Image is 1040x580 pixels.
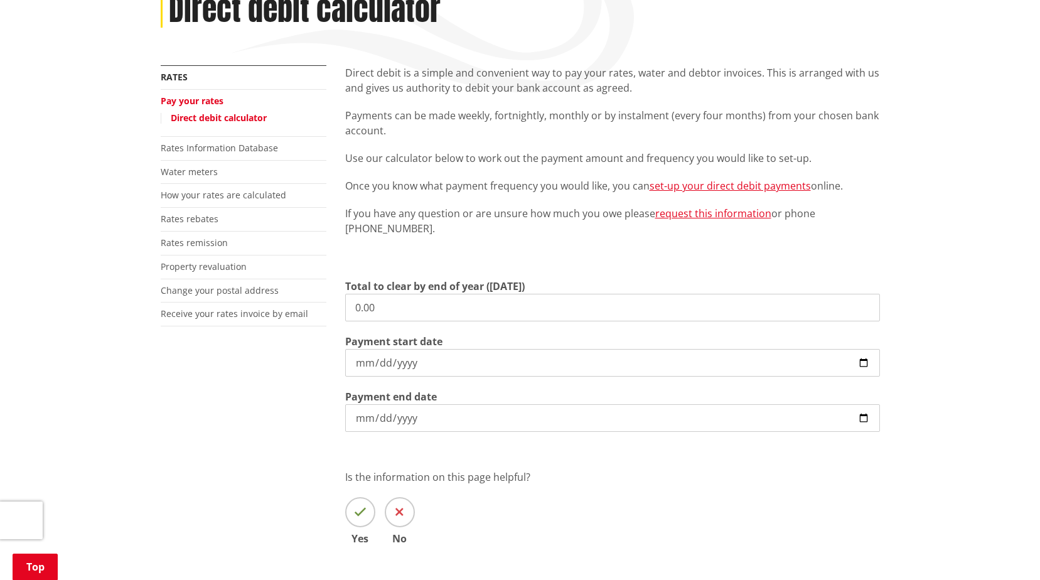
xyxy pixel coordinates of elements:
a: request this information [655,207,771,220]
a: Direct debit calculator [171,112,267,124]
a: Rates Information Database [161,142,278,154]
p: Is the information on this page helpful? [345,470,880,485]
a: Pay your rates [161,95,223,107]
iframe: Messenger Launcher [982,527,1027,572]
a: Top [13,554,58,580]
label: Payment end date [345,389,437,404]
span: Yes [345,534,375,544]
p: Use our calculator below to work out the payment amount and frequency you would like to set-up. [345,151,880,166]
span: No [385,534,415,544]
a: Rates rebates [161,213,218,225]
label: Payment start date [345,334,442,349]
a: How your rates are calculated [161,189,286,201]
a: Rates [161,71,188,83]
p: Payments can be made weekly, fortnightly, monthly or by instalment (every four months) from your ... [345,108,880,138]
a: Water meters [161,166,218,178]
p: Direct debit is a simple and convenient way to pay your rates, water and debtor invoices. This is... [345,65,880,95]
label: Total to clear by end of year ([DATE]) [345,279,525,294]
p: Once you know what payment frequency you would like, you can online. [345,178,880,193]
a: Property revaluation [161,260,247,272]
a: Receive your rates invoice by email [161,308,308,320]
p: If you have any question or are unsure how much you owe please or phone [PHONE_NUMBER]. [345,206,880,236]
a: set-up your direct debit payments [650,179,811,193]
a: Rates remission [161,237,228,249]
a: Change your postal address [161,284,279,296]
